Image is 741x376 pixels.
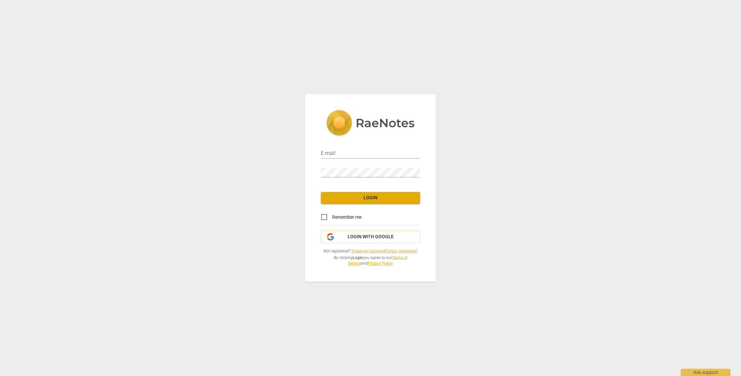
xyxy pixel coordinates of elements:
[321,192,420,204] button: Login
[326,110,415,137] img: 5ac2273c67554f335776073100b6d88f.svg
[321,255,420,266] span: By clicking you agree to our and .
[681,369,730,376] div: Ask support
[348,234,394,240] span: Login with Google
[332,214,362,221] span: Remember me
[353,255,363,260] b: Login
[385,249,418,253] a: Forgot password?
[326,195,415,201] span: Login
[352,249,384,253] a: Create an account
[321,231,420,243] button: Login with Google
[348,255,408,266] a: Terms of Service
[321,248,420,254] span: Not registered? |
[368,261,392,266] a: Privacy Policy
